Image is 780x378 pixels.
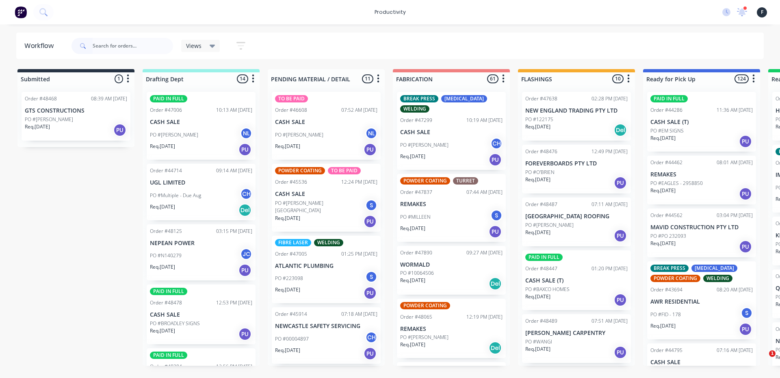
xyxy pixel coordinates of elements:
div: Order #45914 [275,311,307,318]
div: Order #44562 [650,212,682,219]
div: PU [113,124,126,137]
div: PAID IN FULLOrder #4700610:13 AM [DATE]CASH SALEPO #[PERSON_NAME]NLReq.[DATE]PU [147,92,256,160]
p: PO #PO 232093 [650,232,686,240]
div: POWDER COATINGTURRETOrder #4783707:44 AM [DATE]REMAKESPO #MILLEENSReq.[DATE]PU [397,174,506,242]
p: PO #N140279 [150,252,182,259]
div: CH [490,137,503,150]
div: BREAK PRESS [650,265,689,272]
div: CH [240,188,252,200]
div: Order #47890 [400,249,432,256]
p: CASH SALE [400,129,503,136]
div: 01:20 PM [DATE] [591,265,628,272]
p: PO #[PERSON_NAME] [400,141,448,149]
div: Order #43694 [650,286,682,293]
div: PU [238,328,251,341]
div: S [741,307,753,319]
div: Order #4446208:01 AM [DATE]REMAKESPO #EAGLES - 2958850Req.[DATE]PU [647,156,756,204]
img: Factory [15,6,27,18]
div: productivity [370,6,410,18]
p: PO #BROADLEY SIGNS [150,320,200,327]
div: 12:19 PM [DATE] [466,313,503,321]
div: Order #44795 [650,347,682,354]
p: Req. [DATE] [275,215,300,222]
div: Workflow [24,41,58,51]
div: Order #44462 [650,159,682,166]
p: PO #[PERSON_NAME][GEOGRAPHIC_DATA] [275,200,365,214]
div: Order #4848707:11 AM [DATE][GEOGRAPHIC_DATA] ROOFINGPO #[PERSON_NAME]Req.[DATE]PU [522,198,631,246]
p: PO #FID - 178 [650,311,681,318]
div: [MEDICAL_DATA] [691,265,737,272]
p: REMAKES [650,171,753,178]
div: S [490,209,503,222]
div: 12:49 PM [DATE] [591,148,628,155]
div: 03:15 PM [DATE] [216,228,252,235]
p: AWR RESIDENTIAL [650,298,753,305]
div: PAID IN FULL [525,254,563,261]
div: Order #48065 [400,313,432,321]
p: Req. [DATE] [275,143,300,150]
div: Order #44714 [150,167,182,174]
div: POWDER COATINGTO BE PAIDOrder #4553612:24 PM [DATE]CASH SALEPO #[PERSON_NAME][GEOGRAPHIC_DATA]SRe... [272,164,381,232]
div: Order #47638 [525,95,557,102]
div: Order #48489 [525,317,557,325]
div: TO BE PAID [328,167,361,174]
span: Views [186,41,201,50]
p: PO #122175 [525,116,553,123]
div: Order #48384 [150,363,182,370]
p: Req. [DATE] [275,347,300,354]
p: Req. [DATE] [275,286,300,293]
p: UGL LIMITED [150,179,252,186]
p: Req. [DATE] [400,341,425,348]
p: CASH SALE [150,311,252,318]
div: Order #48476 [525,148,557,155]
p: NEPEAN POWER [150,240,252,247]
div: PAID IN FULL [150,288,187,295]
p: Req. [DATE] [650,187,676,194]
div: Del [489,341,502,354]
p: CASH SALE [275,191,377,198]
div: PU [739,323,752,336]
p: PO #[PERSON_NAME] [525,222,574,229]
div: PU [364,347,377,360]
p: NEW ENGLAND TRADING PTY LTD [525,107,628,114]
p: Req. [DATE] [400,225,425,232]
p: Req. [DATE] [650,135,676,142]
div: POWDER COATING [650,275,700,282]
div: PAID IN FULL [650,95,688,102]
p: PO #[PERSON_NAME] [275,131,323,139]
p: NEWCASTLE SAFETY SERVICING [275,323,377,330]
div: 10:19 AM [DATE] [466,117,503,124]
p: CASH SALE [150,119,252,126]
div: FIBRE LASER [275,239,311,246]
p: REMAKES [400,201,503,208]
div: PU [739,187,752,200]
p: [GEOGRAPHIC_DATA] ROOFING [525,213,628,220]
p: PO #223098 [275,275,303,282]
div: Order #48447 [525,265,557,272]
div: 08:39 AM [DATE] [91,95,127,102]
div: S [365,199,377,211]
div: TO BE PAID [275,95,308,102]
p: MAVID CONSTRUCTION PTY LTD [650,224,753,231]
div: Order #48125 [150,228,182,235]
p: GTS CONSTRUCTIONS [25,107,127,114]
div: 07:16 AM [DATE] [717,347,753,354]
div: PU [364,143,377,156]
p: CASH SALE [275,119,377,126]
div: Order #48468 [25,95,57,102]
p: PO #[PERSON_NAME] [150,131,198,139]
p: PO #EM SIGNS [650,127,684,135]
div: 07:18 AM [DATE] [341,311,377,318]
p: Req. [DATE] [525,345,550,353]
div: Del [614,124,627,137]
div: POWDER COATINGOrder #4806512:19 PM [DATE]REMAKESPO #[PERSON_NAME]Req.[DATE]Del [397,299,506,358]
div: Order #4471409:14 AM [DATE]UGL LIMITEDPO #Multiple - Due AugCHReq.[DATE]Del [147,164,256,220]
div: PU [238,143,251,156]
span: F [761,9,763,16]
p: WORMALD [400,261,503,268]
div: CH [365,331,377,343]
div: BREAK PRESS[MEDICAL_DATA]WELDINGOrder #4729910:19 AM [DATE]CASH SALEPO #[PERSON_NAME]CHReq.[DATE]PU [397,92,506,170]
p: Req. [DATE] [650,240,676,247]
div: POWDER COATING [275,167,325,174]
div: PAID IN FULLOrder #4844701:20 PM [DATE]CASH SALE (T)PO #BAXCO HOMESReq.[DATE]PU [522,250,631,310]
